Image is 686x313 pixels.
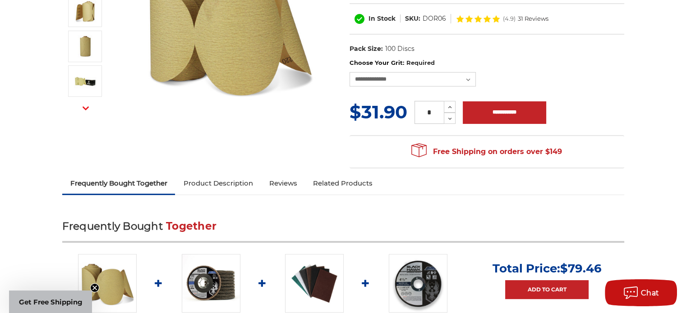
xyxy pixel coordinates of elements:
span: Free Shipping on orders over $149 [411,143,562,161]
small: Required [406,59,434,66]
img: 6" DA Sanding Discs on a Roll [78,254,137,313]
label: Choose Your Grit: [350,59,624,68]
button: Chat [605,279,677,306]
span: (4.9) [503,16,516,22]
button: Close teaser [90,283,99,292]
span: Chat [641,289,659,297]
span: $79.46 [560,261,602,276]
img: 6" Sticky Backed Sanding Discs [74,35,97,58]
a: Frequently Bought Together [62,173,175,193]
span: In Stock [368,14,396,23]
span: $31.90 [350,101,407,123]
a: Reviews [261,173,305,193]
span: 31 Reviews [518,16,548,22]
button: Next [75,98,97,118]
dt: SKU: [405,14,420,23]
img: Black Hawk Abrasives 6" Gold Sticky Back PSA Discs [74,70,97,92]
dt: Pack Size: [350,44,383,54]
span: Frequently Bought [62,220,163,232]
dd: 100 Discs [385,44,414,54]
a: Add to Cart [505,280,589,299]
p: Total Price: [493,261,602,276]
span: Together [166,220,216,232]
span: Get Free Shipping [19,298,83,306]
a: Product Description [175,173,261,193]
dd: DOR06 [423,14,446,23]
div: Get Free ShippingClose teaser [9,290,92,313]
a: Related Products [305,173,381,193]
